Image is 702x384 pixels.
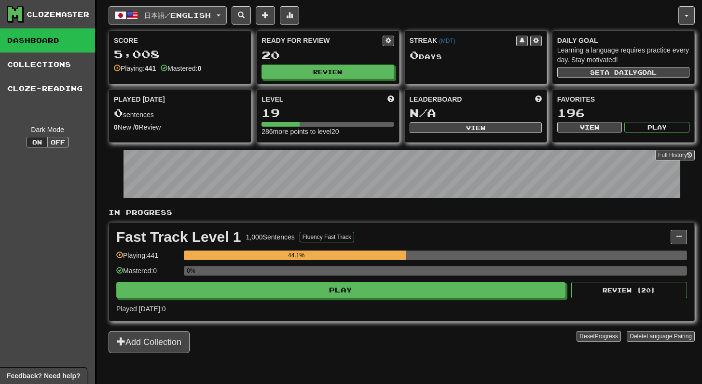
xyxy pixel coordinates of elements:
a: (MDT) [439,38,455,44]
div: New / Review [114,122,246,132]
button: Play [116,282,565,298]
div: 196 [557,107,689,119]
button: Play [624,122,689,132]
span: N/A [410,106,436,119]
div: 1,000 Sentences [246,232,295,242]
div: 44.1% [187,251,406,260]
button: Search sentences [232,6,251,25]
div: Playing: 441 [116,251,179,266]
button: Fluency Fast Track [300,232,354,242]
button: More stats [280,6,299,25]
div: 20 [262,49,394,61]
div: 286 more points to level 20 [262,127,394,136]
button: Seta dailygoal [557,67,689,78]
strong: 0 [114,123,118,131]
span: Language Pairing [647,333,692,340]
div: 5,008 [114,48,246,60]
div: Mastered: 0 [116,266,179,282]
a: Full History [655,150,695,160]
button: DeleteLanguage Pairing [627,331,695,342]
div: Streak [410,36,516,45]
div: Dark Mode [7,125,88,134]
span: Leaderboard [410,94,462,104]
span: Score more points to level up [387,94,394,104]
div: Learning a language requires practice every day. Stay motivated! [557,45,689,65]
button: View [557,122,622,132]
span: Played [DATE] [114,94,165,104]
span: Level [262,94,283,104]
div: sentences [114,107,246,119]
strong: 441 [145,65,156,72]
p: In Progress [109,208,695,217]
div: Clozemaster [27,10,89,19]
div: Day s [410,49,542,62]
div: Favorites [557,94,689,104]
span: Progress [595,333,618,340]
button: View [410,122,542,133]
button: Review [262,65,394,79]
button: ResetProgress [577,331,620,342]
div: Mastered: [161,64,201,73]
button: Add sentence to collection [256,6,275,25]
button: Add Collection [109,331,190,353]
button: Review (20) [571,282,687,298]
button: Off [47,137,69,147]
button: 日本語/English [109,6,227,25]
span: 0 [410,48,419,62]
span: Open feedback widget [7,371,80,381]
strong: 0 [197,65,201,72]
span: 0 [114,106,123,119]
div: Fast Track Level 1 [116,230,241,244]
span: This week in points, UTC [535,94,542,104]
div: Score [114,36,246,45]
div: Playing: [114,64,156,73]
div: Ready for Review [262,36,382,45]
div: 19 [262,107,394,119]
span: 日本語 / English [144,11,211,19]
span: Played [DATE]: 0 [116,305,165,313]
span: a daily [605,69,637,76]
strong: 0 [135,123,139,131]
button: On [27,137,48,147]
div: Daily Goal [557,36,689,45]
